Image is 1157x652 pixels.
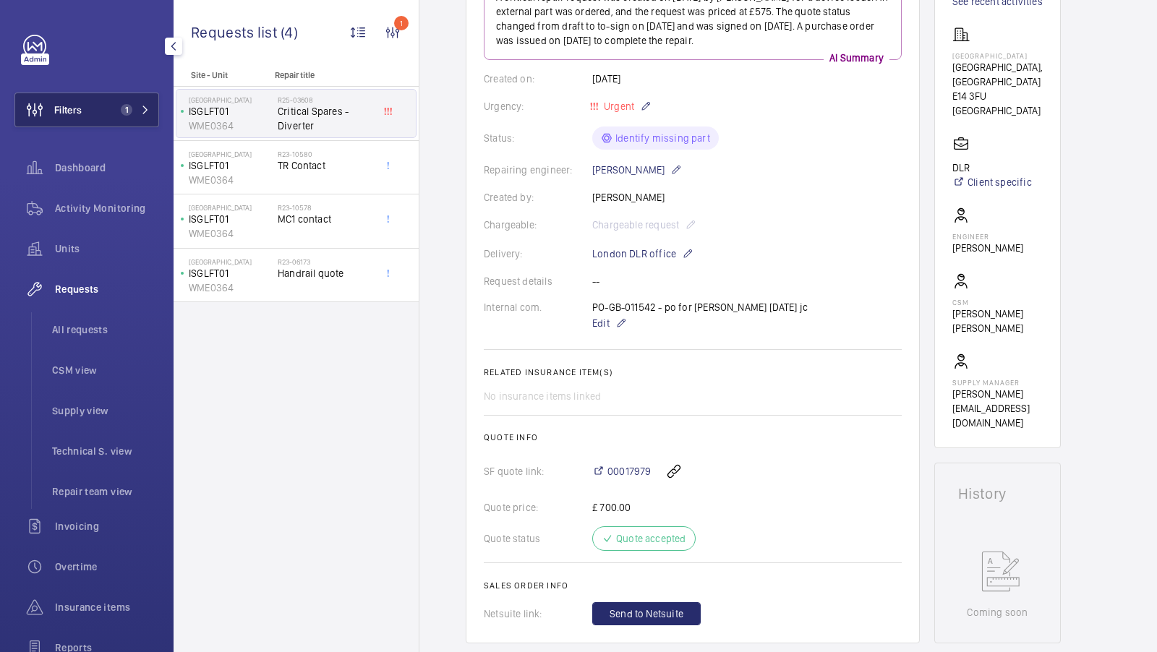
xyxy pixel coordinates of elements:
span: Repair team view [52,484,159,499]
p: DLR [952,160,1032,175]
p: [GEOGRAPHIC_DATA] [189,95,272,104]
span: Requests list [191,23,281,41]
h2: Sales order info [484,580,902,591]
p: [PERSON_NAME][EMAIL_ADDRESS][DOMAIN_NAME] [952,387,1043,430]
p: Coming soon [967,605,1028,619]
p: [GEOGRAPHIC_DATA] [952,51,1043,60]
p: [GEOGRAPHIC_DATA] [189,150,272,158]
p: Repair title [275,70,370,80]
h2: R23-10580 [278,150,373,158]
p: [PERSON_NAME] [PERSON_NAME] [952,306,1043,335]
a: Client specific [952,175,1032,189]
button: Send to Netsuite [592,602,701,625]
h2: Quote info [484,432,902,442]
p: [PERSON_NAME] [592,161,682,179]
p: Supply manager [952,378,1043,387]
span: MC1 contact [278,212,373,226]
p: [GEOGRAPHIC_DATA] [189,257,272,266]
p: WME0364 [189,226,272,241]
p: ISGLFT01 [189,212,272,226]
p: AI Summary [824,51,889,65]
p: [GEOGRAPHIC_DATA], [GEOGRAPHIC_DATA] [952,60,1043,89]
span: Critical Spares - Diverter [278,104,373,133]
span: Send to Netsuite [610,606,683,621]
h2: R23-10578 [278,203,373,212]
p: Site - Unit [174,70,269,80]
p: E14 3FU [GEOGRAPHIC_DATA] [952,89,1043,118]
span: Insurance items [55,600,159,614]
span: Units [55,241,159,256]
p: [PERSON_NAME] [952,241,1023,255]
p: ISGLFT01 [189,104,272,119]
span: Requests [55,282,159,296]
p: Engineer [952,232,1023,241]
span: Invoicing [55,519,159,533]
a: 00017979 [592,464,651,479]
span: Edit [592,316,610,330]
span: Dashboard [55,160,159,175]
span: Handrail quote [278,266,373,280]
p: CSM [952,298,1043,306]
span: 1 [121,104,132,116]
span: Filters [54,103,82,117]
p: ISGLFT01 [189,266,272,280]
span: Supply view [52,403,159,418]
span: Activity Monitoring [55,201,159,215]
p: WME0364 [189,280,272,295]
span: Urgent [601,100,634,112]
span: 00017979 [607,464,651,479]
h2: R23-06173 [278,257,373,266]
span: All requests [52,322,159,337]
p: London DLR office [592,245,693,262]
span: TR Contact [278,158,373,173]
p: [GEOGRAPHIC_DATA] [189,203,272,212]
span: Overtime [55,559,159,574]
span: CSM view [52,363,159,377]
h1: History [958,486,1037,501]
p: WME0364 [189,119,272,133]
h2: R25-03608 [278,95,373,104]
h2: Related insurance item(s) [484,367,902,377]
p: ISGLFT01 [189,158,272,173]
button: Filters1 [14,93,159,127]
p: WME0364 [189,173,272,187]
span: Technical S. view [52,444,159,458]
